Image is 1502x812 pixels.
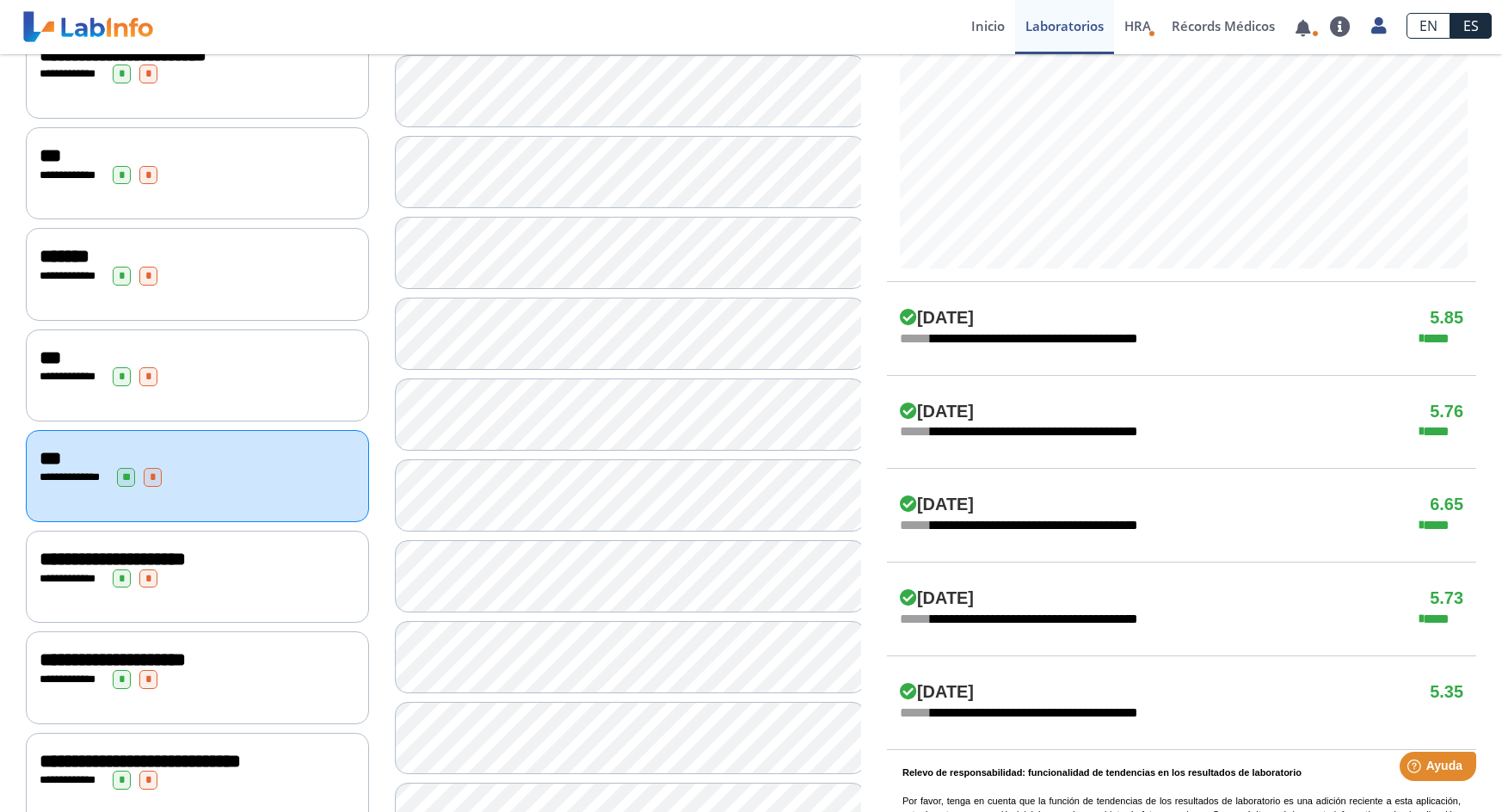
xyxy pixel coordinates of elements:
[1450,13,1492,39] a: ES
[1124,17,1151,34] span: HRA
[900,308,974,329] h4: [DATE]
[1430,495,1463,515] h4: 6.65
[902,767,1302,778] b: Relevo de responsabilidad: funcionalidad de tendencias en los resultados de laboratorio
[900,495,974,515] h4: [DATE]
[900,588,974,609] h4: [DATE]
[1430,682,1463,703] h4: 5.35
[1430,588,1463,609] h4: 5.73
[900,402,974,422] h4: [DATE]
[1430,402,1463,422] h4: 5.76
[900,682,974,703] h4: [DATE]
[1349,745,1483,793] iframe: Help widget launcher
[1430,308,1463,329] h4: 5.85
[1407,13,1450,39] a: EN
